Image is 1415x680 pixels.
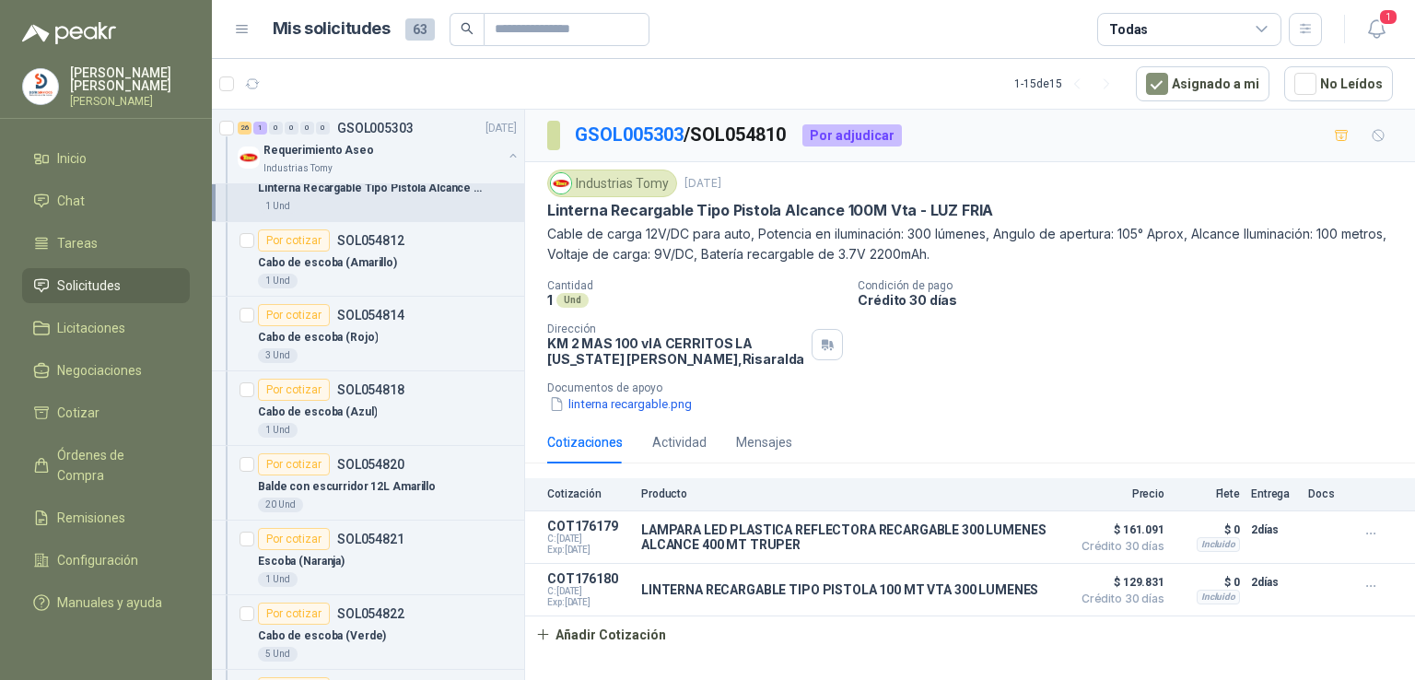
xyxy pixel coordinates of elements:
[316,122,330,135] div: 0
[22,395,190,430] a: Cotizar
[337,533,404,545] p: SOL054821
[22,353,190,388] a: Negociaciones
[547,381,1408,394] p: Documentos de apoyo
[212,446,524,521] a: Por cotizarSOL054820Balde con escurridor 12L Amarillo20 Und
[547,519,630,533] p: COT176179
[258,478,436,496] p: Balde con escurridor 12L Amarillo
[70,66,190,92] p: [PERSON_NAME] [PERSON_NAME]
[258,453,330,475] div: Por cotizar
[57,592,162,613] span: Manuales y ayuda
[641,487,1061,500] p: Producto
[547,170,677,197] div: Industrias Tomy
[57,318,125,338] span: Licitaciones
[525,616,676,653] button: Añadir Cotización
[258,199,298,214] div: 1 Und
[57,233,98,253] span: Tareas
[1197,537,1240,552] div: Incluido
[547,394,694,414] button: linterna recargable.png
[238,122,251,135] div: 26
[258,423,298,438] div: 1 Und
[258,603,330,625] div: Por cotizar
[1072,541,1164,552] span: Crédito 30 días
[57,148,87,169] span: Inicio
[57,445,172,486] span: Órdenes de Compra
[212,371,524,446] a: Por cotizarSOL054818Cabo de escoba (Azul)1 Und
[547,545,630,556] span: Exp: [DATE]
[1284,66,1393,101] button: No Leídos
[802,124,902,147] div: Por adjudicar
[575,123,684,146] a: GSOL005303
[1109,19,1148,40] div: Todas
[258,180,487,197] p: Linterna Recargable Tipo Pistola Alcance 100M Vta - LUZ FRIA
[23,69,58,104] img: Company Logo
[22,311,190,346] a: Licitaciones
[641,522,1061,552] p: LAMPARA LED PLASTICA REFLECTORA RECARGABLE 300 LUMENES ALCANCE 400 MT TRUPER
[258,647,298,662] div: 5 Und
[337,234,404,247] p: SOL054812
[547,432,623,452] div: Cotizaciones
[263,142,374,159] p: Requerimiento Aseo
[212,297,524,371] a: Por cotizarSOL054814Cabo de escoba (Rojo)3 Und
[22,183,190,218] a: Chat
[485,120,517,137] p: [DATE]
[575,121,788,149] p: / SOL054810
[269,122,283,135] div: 0
[212,222,524,297] a: Por cotizarSOL054812Cabo de escoba (Amarillo)1 Und
[547,201,993,220] p: Linterna Recargable Tipo Pistola Alcance 100M Vta - LUZ FRIA
[22,500,190,535] a: Remisiones
[461,22,474,35] span: search
[263,161,333,176] p: Industrias Tomy
[238,147,260,169] img: Company Logo
[547,292,553,308] p: 1
[547,586,630,597] span: C: [DATE]
[337,309,404,322] p: SOL054814
[547,533,630,545] span: C: [DATE]
[253,122,267,135] div: 1
[258,572,298,587] div: 1 Und
[337,458,404,471] p: SOL054820
[337,122,414,135] p: GSOL005303
[258,528,330,550] div: Por cotizar
[547,224,1393,264] p: Cable de carga 12V/DC para auto, Potencia en iluminación: 300 lúmenes, Angulo de apertura: 105° A...
[1072,487,1164,500] p: Precio
[405,18,435,41] span: 63
[258,274,298,288] div: 1 Und
[1014,69,1121,99] div: 1 - 15 de 15
[1378,8,1398,26] span: 1
[551,173,571,193] img: Company Logo
[547,322,804,335] p: Dirección
[652,432,707,452] div: Actividad
[1175,571,1240,593] p: $ 0
[70,96,190,107] p: [PERSON_NAME]
[1251,571,1297,593] p: 2 días
[258,404,377,421] p: Cabo de escoba (Azul)
[22,226,190,261] a: Tareas
[258,329,378,346] p: Cabo de escoba (Rojo)
[1175,519,1240,541] p: $ 0
[258,229,330,252] div: Por cotizar
[212,521,524,595] a: Por cotizarSOL054821Escoba (Naranja)1 Und
[57,508,125,528] span: Remisiones
[337,383,404,396] p: SOL054818
[57,276,121,296] span: Solicitudes
[57,191,85,211] span: Chat
[736,432,792,452] div: Mensajes
[556,293,589,308] div: Und
[238,117,520,176] a: 26 1 0 0 0 0 GSOL005303[DATE] Company LogoRequerimiento AseoIndustrias Tomy
[258,627,386,645] p: Cabo de escoba (Verde)
[258,254,397,272] p: Cabo de escoba (Amarillo)
[684,175,721,193] p: [DATE]
[258,379,330,401] div: Por cotizar
[858,292,1408,308] p: Crédito 30 días
[641,582,1038,597] p: LINTERNA RECARGABLE TIPO PISTOLA 100 MT VTA 300 LUMENES
[547,335,804,367] p: KM 2 MAS 100 vIA CERRITOS LA [US_STATE] [PERSON_NAME] , Risaralda
[22,543,190,578] a: Configuración
[258,553,345,570] p: Escoba (Naranja)
[1175,487,1240,500] p: Flete
[212,147,524,222] a: Por adjudicarSOL054810Linterna Recargable Tipo Pistola Alcance 100M Vta - LUZ FRIA1 Und
[22,141,190,176] a: Inicio
[858,279,1408,292] p: Condición de pago
[1072,519,1164,541] span: $ 161.091
[212,595,524,670] a: Por cotizarSOL054822Cabo de escoba (Verde)5 Und
[1136,66,1269,101] button: Asignado a mi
